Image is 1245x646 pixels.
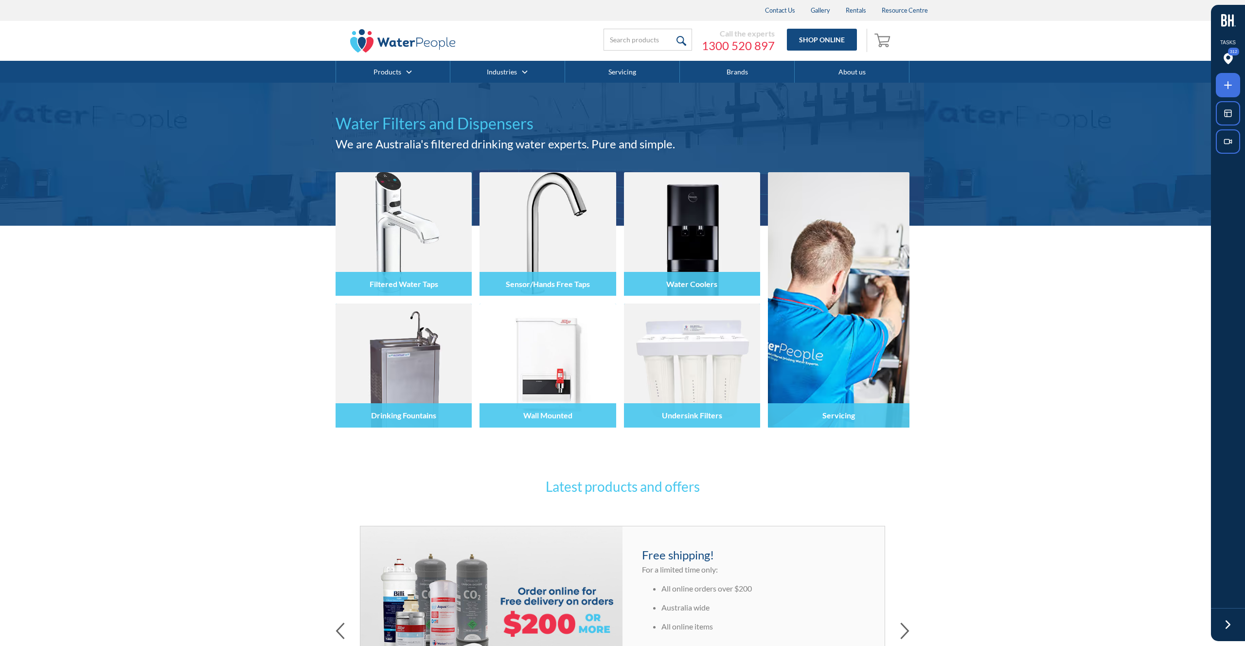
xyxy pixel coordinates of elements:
h4: Filtered Water Taps [370,279,438,288]
a: Servicing [768,172,909,427]
li: All online orders over $200 [661,583,865,594]
a: 1300 520 897 [702,38,775,53]
img: Undersink Filters [624,304,760,427]
a: Open empty cart [872,29,895,52]
img: Sensor/Hands Free Taps [480,172,616,296]
a: Servicing [565,61,680,83]
a: Shop Online [787,29,857,51]
li: Australia wide [661,602,865,613]
div: Products [336,61,450,83]
a: About us [795,61,909,83]
h4: Drinking Fountains [371,411,436,420]
p: For a limited time only: [642,564,865,575]
h4: Sensor/Hands Free Taps [506,279,590,288]
h3: Latest products and offers [433,476,812,497]
h4: Wall Mounted [523,411,572,420]
a: Brands [680,61,795,83]
h4: Undersink Filters [662,411,722,420]
img: Wall Mounted [480,304,616,427]
h4: Servicing [822,411,855,420]
div: Call the experts [702,29,775,38]
img: Drinking Fountains [336,304,472,427]
div: Industries [450,61,565,83]
input: Search products [604,29,692,51]
img: shopping cart [874,32,893,48]
a: Products [373,67,401,77]
li: All online items [661,621,865,632]
img: Filtered Water Taps [336,172,472,296]
a: Industries [487,67,517,77]
h4: Free shipping! [642,546,865,564]
img: Water Coolers [624,172,760,296]
h4: Water Coolers [666,279,717,288]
